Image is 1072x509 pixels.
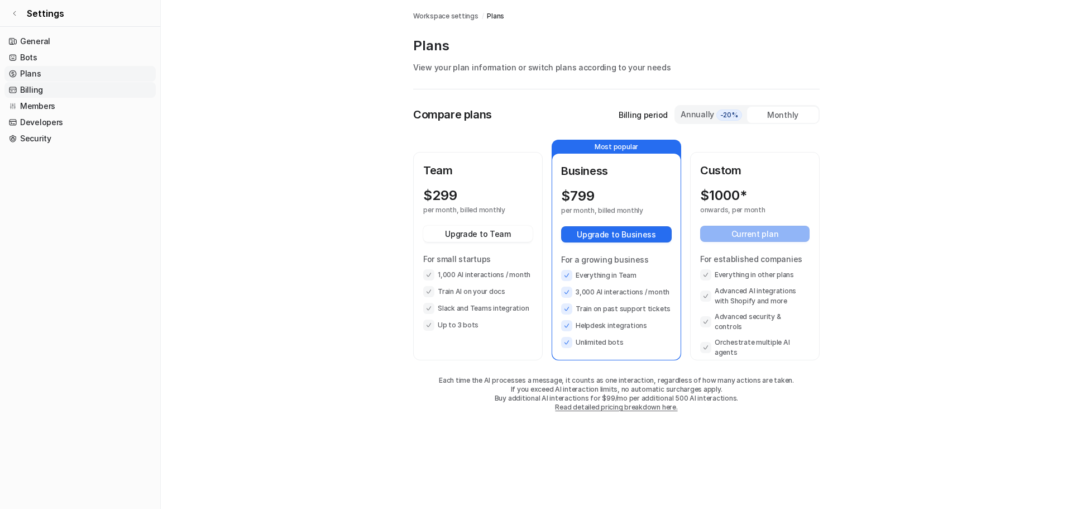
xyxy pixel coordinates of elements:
[413,37,820,55] p: Plans
[700,226,810,242] button: Current plan
[552,140,681,154] p: Most popular
[423,206,513,215] p: per month, billed monthly
[4,66,156,82] a: Plans
[747,107,819,123] div: Monthly
[423,320,533,331] li: Up to 3 bots
[561,226,672,242] button: Upgrade to Business
[423,269,533,280] li: 1,000 AI interactions / month
[680,108,743,121] div: Annually
[700,162,810,179] p: Custom
[700,188,747,203] p: $ 1000*
[700,206,789,215] p: onwards, per month
[423,303,533,314] li: Slack and Teams integration
[4,82,156,98] a: Billing
[4,50,156,65] a: Bots
[4,115,156,130] a: Developers
[4,98,156,114] a: Members
[700,253,810,265] p: For established companies
[561,320,672,331] li: Helpdesk integrations
[413,376,820,385] p: Each time the AI processes a message, it counts as one interaction, regardless of how many action...
[561,188,595,204] p: $ 799
[619,109,668,121] p: Billing period
[700,337,810,358] li: Orchestrate multiple AI agents
[423,162,533,179] p: Team
[482,11,484,21] span: /
[700,269,810,280] li: Everything in other plans
[27,7,64,20] span: Settings
[561,254,672,265] p: For a growing business
[561,303,672,315] li: Train on past support tickets
[413,385,820,394] p: If you exceed AI interaction limits, no automatic surcharges apply.
[423,253,533,265] p: For small startups
[555,403,677,411] a: Read detailed pricing breakdown here.
[716,110,742,121] span: -20%
[423,286,533,297] li: Train AI on your docs
[423,188,457,203] p: $ 299
[561,206,652,215] p: per month, billed monthly
[413,394,820,403] p: Buy additional AI interactions for $99/mo per additional 500 AI interactions.
[561,337,672,348] li: Unlimited bots
[4,131,156,146] a: Security
[700,312,810,332] li: Advanced security & controls
[561,163,672,179] p: Business
[413,61,820,73] p: View your plan information or switch plans according to your needs
[487,11,504,21] a: Plans
[423,226,533,242] button: Upgrade to Team
[4,34,156,49] a: General
[413,11,478,21] a: Workspace settings
[700,286,810,306] li: Advanced AI integrations with Shopify and more
[413,106,492,123] p: Compare plans
[561,287,672,298] li: 3,000 AI interactions / month
[561,270,672,281] li: Everything in Team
